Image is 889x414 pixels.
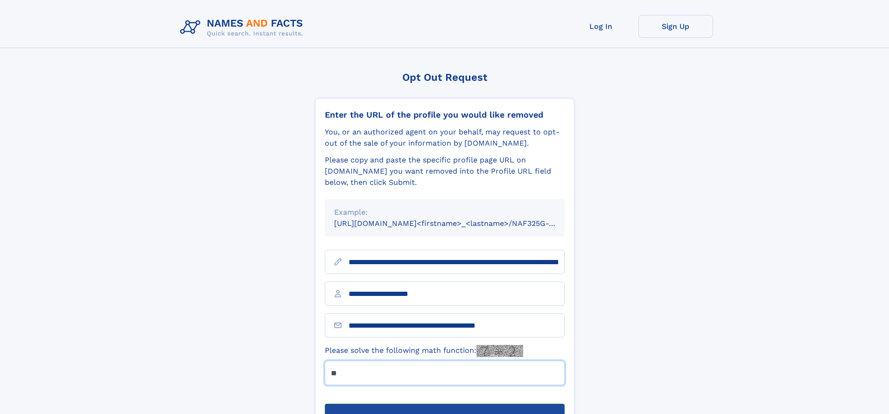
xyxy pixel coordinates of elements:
[638,15,713,38] a: Sign Up
[564,15,638,38] a: Log In
[334,219,582,228] small: [URL][DOMAIN_NAME]<firstname>_<lastname>/NAF325G-xxxxxxxx
[315,71,574,83] div: Opt Out Request
[325,154,565,188] div: Please copy and paste the specific profile page URL on [DOMAIN_NAME] you want removed into the Pr...
[325,110,565,120] div: Enter the URL of the profile you would like removed
[176,15,311,40] img: Logo Names and Facts
[325,126,565,149] div: You, or an authorized agent on your behalf, may request to opt-out of the sale of your informatio...
[325,345,523,357] label: Please solve the following math function:
[334,207,555,218] div: Example:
